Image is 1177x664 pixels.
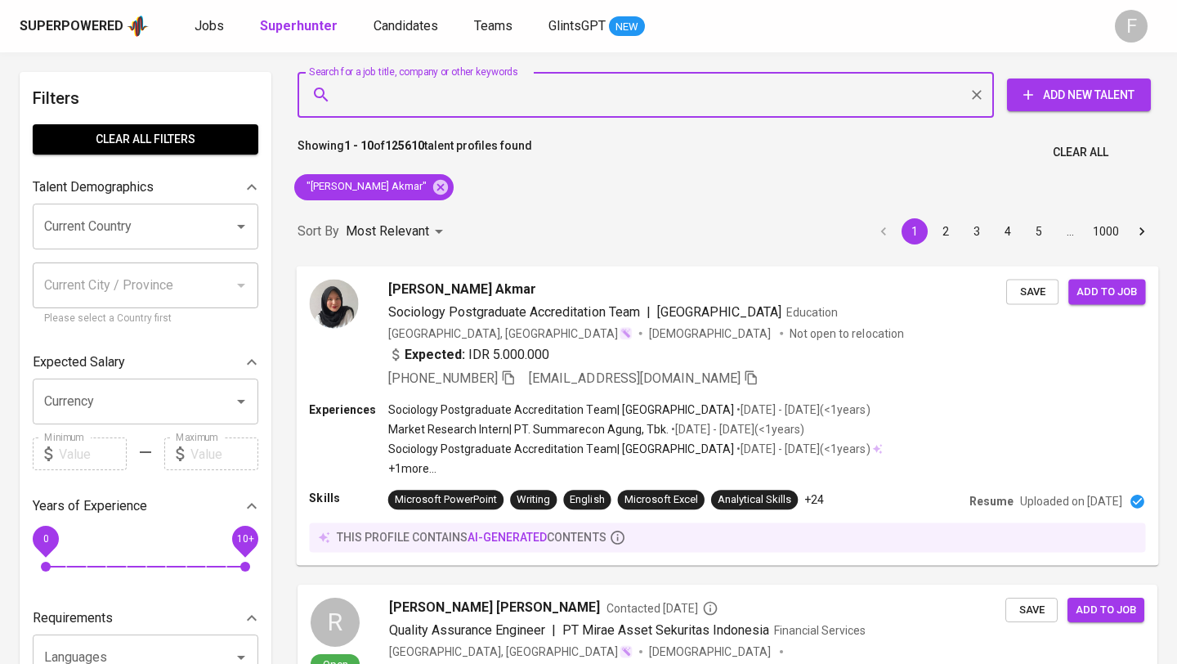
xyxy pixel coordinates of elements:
[965,83,988,106] button: Clear
[1046,137,1115,168] button: Clear All
[374,16,441,37] a: Candidates
[933,218,959,245] button: Go to page 2
[1005,598,1058,623] button: Save
[388,344,550,364] div: IDR 5.000.000
[606,600,718,617] span: Contacted [DATE]
[388,460,883,477] p: +1 more ...
[804,491,824,508] p: +24
[337,529,606,545] p: this profile contains contents
[1088,218,1124,245] button: Go to page 1000
[734,401,870,417] p: • [DATE] - [DATE] ( <1 years )
[1057,223,1083,240] div: …
[405,344,465,364] b: Expected:
[388,370,498,385] span: [PHONE_NUMBER]
[1067,598,1144,623] button: Add to job
[298,267,1157,565] a: [PERSON_NAME] AkmarSociology Postgraduate Accreditation Team|[GEOGRAPHIC_DATA]Education[GEOGRAPHI...
[33,85,258,111] h6: Filters
[647,302,651,321] span: |
[395,492,497,508] div: Microsoft PowerPoint
[33,602,258,635] div: Requirements
[868,218,1157,245] nav: pagination navigation
[468,531,547,544] span: AI-generated
[385,139,424,152] b: 125610
[46,129,245,150] span: Clear All filters
[609,19,645,35] span: NEW
[311,598,360,647] div: R
[1115,10,1148,43] div: F
[1076,282,1137,301] span: Add to job
[309,490,387,506] p: Skills
[127,14,149,38] img: app logo
[517,492,550,508] div: Writing
[620,326,633,339] img: magic_wand.svg
[309,279,358,328] img: b337c81442aeae078402793b211df715.jpg
[1020,493,1122,509] p: Uploaded on [DATE]
[388,279,537,298] span: [PERSON_NAME] Akmar
[195,16,227,37] a: Jobs
[33,346,258,379] div: Expected Salary
[669,421,804,437] p: • [DATE] - [DATE] ( <1 years )
[1020,85,1138,105] span: Add New Talent
[374,18,438,34] span: Candidates
[790,325,903,341] p: Not open to relocation
[388,401,734,417] p: Sociology Postgraduate Accreditation Team | [GEOGRAPHIC_DATA]
[1014,601,1049,620] span: Save
[624,492,698,508] div: Microsoft Excel
[298,137,532,168] p: Showing of talent profiles found
[44,311,247,327] p: Please select a Country first
[389,644,633,660] div: [GEOGRAPHIC_DATA], [GEOGRAPHIC_DATA]
[1007,79,1151,111] button: Add New Talent
[230,390,253,413] button: Open
[388,441,734,457] p: Sociology Postgraduate Accreditation Team | [GEOGRAPHIC_DATA]
[33,496,147,516] p: Years of Experience
[649,644,773,660] span: [DEMOGRAPHIC_DATA]
[718,492,791,508] div: Analytical Skills
[346,217,449,247] div: Most Relevant
[548,18,606,34] span: GlintsGPT
[388,303,640,319] span: Sociology Postgraduate Accreditation Team
[33,177,154,197] p: Talent Demographics
[474,16,516,37] a: Teams
[474,18,512,34] span: Teams
[389,622,545,638] span: Quality Assurance Engineer
[33,352,125,372] p: Expected Salary
[570,492,604,508] div: English
[260,16,341,37] a: Superhunter
[964,218,990,245] button: Go to page 3
[552,621,556,640] span: |
[33,171,258,204] div: Talent Demographics
[657,303,781,319] span: [GEOGRAPHIC_DATA]
[294,179,436,195] span: "[PERSON_NAME] Akmar"
[388,325,633,341] div: [GEOGRAPHIC_DATA], [GEOGRAPHIC_DATA]
[529,370,741,385] span: [EMAIL_ADDRESS][DOMAIN_NAME]
[236,533,253,545] span: 10+
[260,18,338,34] b: Superhunter
[702,600,718,617] svg: By Batam recruiter
[1129,218,1155,245] button: Go to next page
[969,493,1014,509] p: Resume
[649,325,773,341] span: [DEMOGRAPHIC_DATA]
[20,14,149,38] a: Superpoweredapp logo
[620,645,633,658] img: magic_wand.svg
[43,533,48,545] span: 0
[902,218,928,245] button: page 1
[388,421,669,437] p: Market Research Intern | PT. Summarecon Agung, Tbk.
[786,305,838,318] span: Education
[346,222,429,241] p: Most Relevant
[562,622,769,638] span: PT Mirae Asset Sekuritas Indonesia
[344,139,374,152] b: 1 - 10
[33,124,258,155] button: Clear All filters
[389,598,600,617] span: [PERSON_NAME] [PERSON_NAME]
[230,215,253,238] button: Open
[309,401,387,417] p: Experiences
[298,222,339,241] p: Sort By
[294,174,454,200] div: "[PERSON_NAME] Akmar"
[1053,142,1108,163] span: Clear All
[190,437,258,470] input: Value
[774,624,866,637] span: Financial Services
[33,608,113,628] p: Requirements
[195,18,224,34] span: Jobs
[59,437,127,470] input: Value
[995,218,1021,245] button: Go to page 4
[1068,279,1145,304] button: Add to job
